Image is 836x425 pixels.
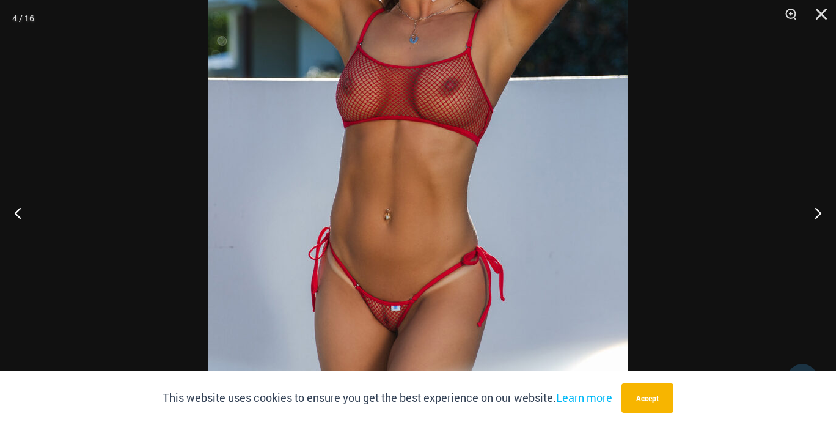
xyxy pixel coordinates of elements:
[12,9,34,28] div: 4 / 16
[163,389,612,407] p: This website uses cookies to ensure you get the best experience on our website.
[556,390,612,405] a: Learn more
[621,383,673,413] button: Accept
[790,182,836,243] button: Next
